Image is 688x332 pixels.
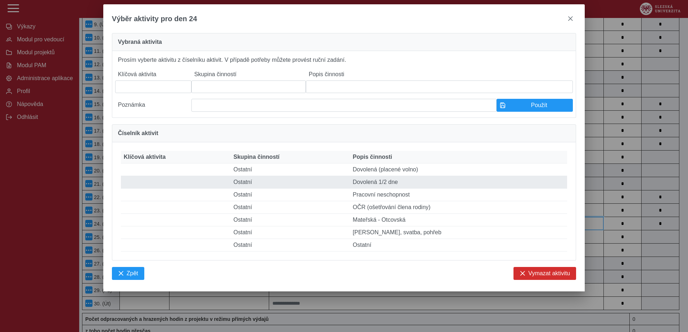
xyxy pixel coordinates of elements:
[231,226,350,239] td: Ostatní
[231,176,350,189] td: Ostatní
[350,214,567,226] td: Mateřská - Otcovská
[118,39,162,45] span: Vybraná aktivita
[350,163,567,176] td: Dovolená (placené volno)
[118,130,158,136] span: Číselník aktivit
[124,154,166,160] span: Klíčová aktivita
[112,51,576,118] div: Prosím vyberte aktivitu z číselníku aktivit. V případě potřeby můžete provést ruční zadání.
[191,68,306,80] label: Skupina činností
[508,102,570,109] span: Použít
[112,15,197,23] span: Výběr aktivity pro den 24
[350,189,567,201] td: Pracovní neschopnost
[231,189,350,201] td: Ostatní
[234,154,280,160] span: Skupina činností
[306,68,573,80] label: Popis činnosti
[115,99,191,112] label: Poznámka
[231,163,350,176] td: Ostatní
[350,201,567,214] td: OČR (ošetřování člena rodiny)
[350,226,567,239] td: [PERSON_NAME], svatba, pohřeb
[565,13,576,24] button: close
[127,270,138,277] span: Zpět
[231,201,350,214] td: Ostatní
[350,176,567,189] td: Dovolená 1/2 dne
[115,68,191,80] label: Klíčová aktivita
[112,267,144,280] button: Zpět
[528,270,570,277] span: Vymazat aktivitu
[353,154,392,160] span: Popis činnosti
[497,99,573,112] button: Použít
[350,239,567,252] td: Ostatní
[513,267,576,280] button: Vymazat aktivitu
[231,239,350,252] td: Ostatní
[231,214,350,226] td: Ostatní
